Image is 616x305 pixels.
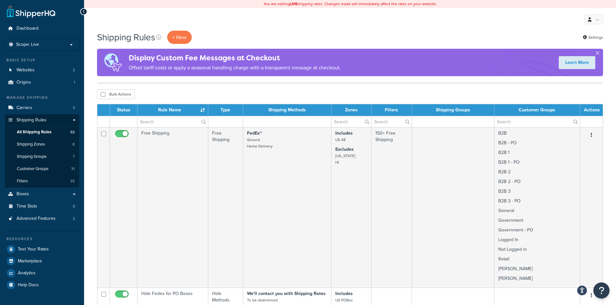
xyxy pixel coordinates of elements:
span: 32 [70,129,75,135]
small: To be determined [247,297,278,303]
span: Analytics [18,270,36,276]
a: Time Slots 0 [5,200,79,212]
a: Learn More [559,56,595,69]
li: Filters [5,175,79,187]
span: Origins [16,80,31,85]
span: Customer Groups [17,166,49,172]
span: 0 [73,204,75,209]
p: B2B 3 [498,188,576,195]
th: Status [110,104,137,116]
li: Origins [5,76,79,88]
li: All Shipping Rules [5,126,79,138]
input: Search [494,116,580,127]
p: General [498,208,576,214]
th: Filters [372,104,412,116]
li: Shipping Groups [5,151,79,163]
p: [PERSON_NAME] [498,275,576,282]
a: Settings [583,33,603,42]
a: Test Your Rates [5,243,79,255]
th: Zones [331,104,372,116]
span: 7 [73,154,75,159]
a: All Shipping Rules 32 [5,126,79,138]
p: [PERSON_NAME] [498,266,576,272]
span: 3 [73,105,75,111]
li: Shipping Rules [5,114,79,188]
th: Shipping Groups [412,104,494,116]
th: Shipping Methods [243,104,331,116]
a: Shipping Rules [5,114,79,126]
span: Time Slots [16,204,37,209]
li: Advanced Features [5,213,79,225]
td: B2B [494,127,580,288]
p: Not Logged in [498,246,576,253]
td: Free Shipping [137,127,208,288]
button: Open Resource Center [593,282,610,299]
span: Test Your Rates [18,247,49,252]
h4: Display Custom Fee Messages at Checkout [129,53,341,63]
strong: Includes [335,290,353,297]
span: 35 [70,178,75,184]
a: ShipperHQ Home [7,5,55,18]
input: Search [331,116,371,127]
li: Carriers [5,102,79,114]
a: Analytics [5,267,79,279]
a: Websites 2 [5,64,79,76]
a: Dashboard [5,23,79,35]
span: Websites [16,67,35,73]
small: US 48 [335,137,346,143]
strong: Excludes [335,146,354,153]
p: B2B 2 - PO [498,178,576,185]
p: Government [498,217,576,224]
li: Time Slots [5,200,79,212]
p: B2B 1 - PO [498,159,576,166]
span: All Shipping Rules [17,129,51,135]
strong: FedEx® [247,130,262,137]
h1: Shipping Rules [97,31,155,44]
span: 1 [74,80,75,85]
a: Boxes [5,188,79,200]
th: Rule Name : activate to sort column ascending [137,104,208,116]
p: Retail [498,256,576,262]
button: Bulk Actions [97,89,135,99]
span: Carriers [16,105,32,111]
span: Scope: Live [16,42,39,47]
input: Search [372,116,412,127]
li: Customer Groups [5,163,79,175]
input: Search [137,116,208,127]
a: Advanced Features 2 [5,213,79,225]
a: Customer Groups 31 [5,163,79,175]
th: Actions [580,104,603,116]
span: Help Docs [18,282,39,288]
b: LIVE [290,1,297,7]
p: Offset tariff costs or apply a seasonal handling charge with a transparent message at checkout. [129,63,341,72]
td: 150+ Free Shipping [372,127,412,288]
p: B2B 2 [498,169,576,175]
a: Shipping Groups 7 [5,151,79,163]
li: Websites [5,64,79,76]
a: Carriers 3 [5,102,79,114]
span: Boxes [16,191,29,197]
th: Customer Groups [494,104,580,116]
small: US POBox [335,297,353,303]
strong: Includes [335,130,353,137]
th: Type [208,104,243,116]
span: Filters [17,178,28,184]
li: Shipping Zones [5,138,79,150]
span: Shipping Groups [17,154,47,159]
p: Logged In [498,237,576,243]
td: Free Shipping [208,127,243,288]
span: 2 [73,67,75,73]
p: B2B 3 - PO [498,198,576,204]
p: Government - PO [498,227,576,233]
div: Resources [5,236,79,242]
span: Marketplace [18,259,42,264]
span: Advanced Features [16,216,56,221]
a: Filters 35 [5,175,79,187]
a: Marketplace [5,255,79,267]
p: B2B 1 [498,149,576,156]
li: Help Docs [5,279,79,291]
